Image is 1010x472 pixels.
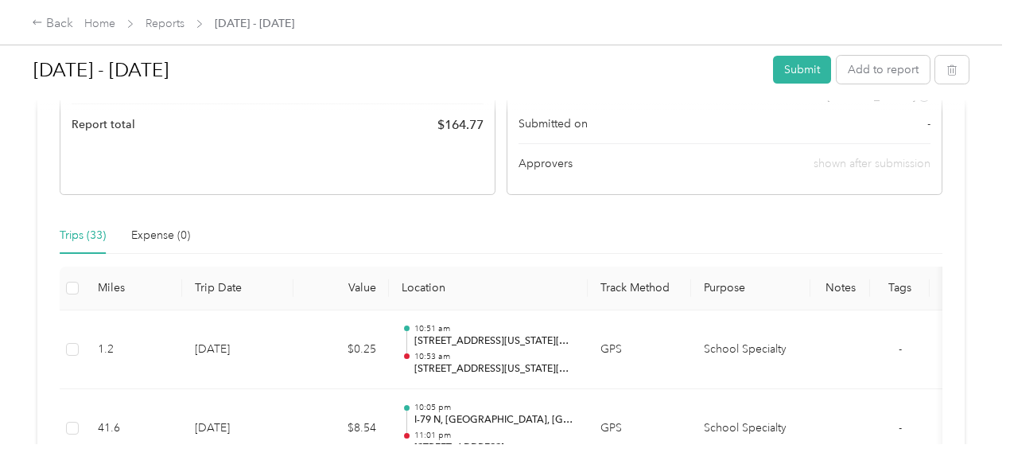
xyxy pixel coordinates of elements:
[293,389,389,469] td: $8.54
[519,155,573,172] span: Approvers
[414,334,575,349] p: [STREET_ADDRESS][US_STATE][US_STATE]
[60,227,106,244] div: Trips (33)
[146,17,185,30] a: Reports
[414,441,575,455] p: [STREET_ADDRESS]
[519,115,588,132] span: Submitted on
[414,402,575,413] p: 10:05 pm
[32,14,73,33] div: Back
[691,389,810,469] td: School Specialty
[414,323,575,334] p: 10:51 am
[72,116,135,133] span: Report total
[810,267,870,310] th: Notes
[33,51,762,89] h1: Aug 1 - 31, 2025
[85,267,182,310] th: Miles
[414,413,575,427] p: I-79 N, [GEOGRAPHIC_DATA], [GEOGRAPHIC_DATA]
[837,56,930,84] button: Add to report
[293,310,389,390] td: $0.25
[389,267,588,310] th: Location
[588,310,691,390] td: GPS
[691,267,810,310] th: Purpose
[773,56,831,84] button: Submit
[85,389,182,469] td: 41.6
[588,389,691,469] td: GPS
[84,17,115,30] a: Home
[182,389,293,469] td: [DATE]
[927,115,930,132] span: -
[437,115,484,135] span: $ 164.77
[814,157,930,170] span: shown after submission
[414,362,575,376] p: [STREET_ADDRESS][US_STATE][US_STATE]
[293,267,389,310] th: Value
[899,342,902,356] span: -
[870,267,930,310] th: Tags
[899,421,902,435] span: -
[691,310,810,390] td: School Specialty
[85,310,182,390] td: 1.2
[921,383,1010,472] iframe: Everlance-gr Chat Button Frame
[182,267,293,310] th: Trip Date
[182,310,293,390] td: [DATE]
[131,227,190,244] div: Expense (0)
[215,15,294,32] span: [DATE] - [DATE]
[414,351,575,362] p: 10:53 am
[588,267,691,310] th: Track Method
[414,430,575,441] p: 11:01 pm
